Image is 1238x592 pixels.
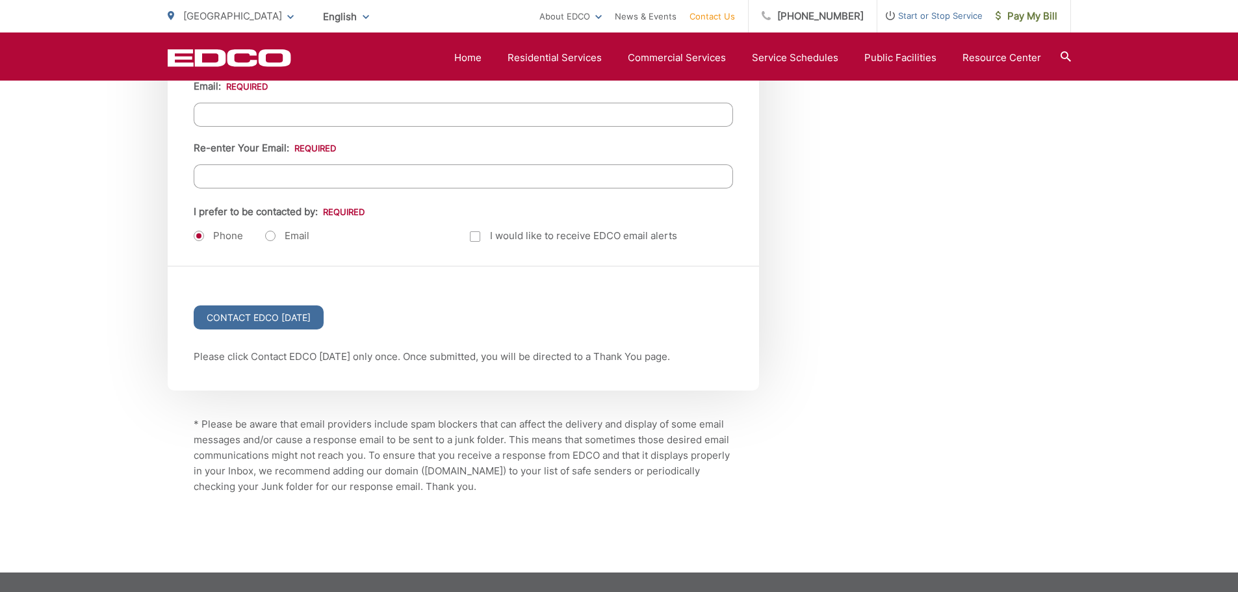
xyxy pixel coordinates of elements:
[194,206,365,218] label: I prefer to be contacted by:
[194,349,733,365] p: Please click Contact EDCO [DATE] only once. Once submitted, you will be directed to a Thank You p...
[313,5,379,28] span: English
[615,8,677,24] a: News & Events
[194,305,324,329] input: Contact EDCO [DATE]
[194,142,336,154] label: Re-enter Your Email:
[962,50,1041,66] a: Resource Center
[194,81,268,92] label: Email:
[454,50,482,66] a: Home
[628,50,726,66] a: Commercial Services
[194,417,733,495] p: * Please be aware that email providers include spam blockers that can affect the delivery and dis...
[864,50,936,66] a: Public Facilities
[690,8,735,24] a: Contact Us
[265,229,309,242] label: Email
[539,8,602,24] a: About EDCO
[752,50,838,66] a: Service Schedules
[470,228,677,244] label: I would like to receive EDCO email alerts
[996,8,1057,24] span: Pay My Bill
[508,50,602,66] a: Residential Services
[183,10,282,22] span: [GEOGRAPHIC_DATA]
[168,49,291,67] a: EDCD logo. Return to the homepage.
[194,229,243,242] label: Phone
